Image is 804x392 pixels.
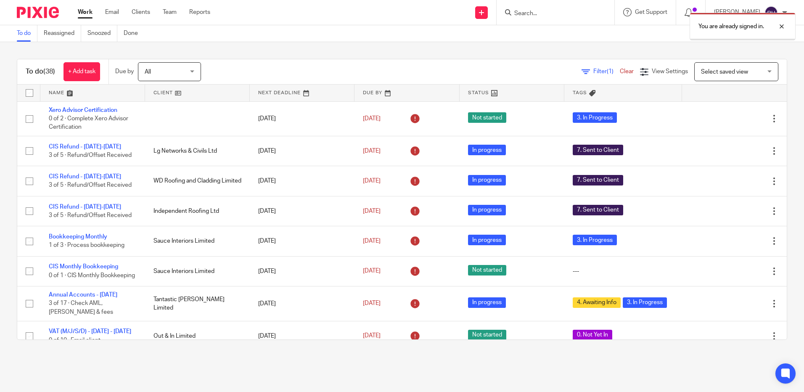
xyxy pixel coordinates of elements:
[250,196,354,226] td: [DATE]
[145,166,250,196] td: WD Roofing and Cladding Limited
[573,175,623,185] span: 7. Sent to Client
[49,328,131,334] a: VAT (M/J/S/D) - [DATE] - [DATE]
[145,226,250,256] td: Sauce Interiors Limited
[250,101,354,136] td: [DATE]
[49,183,132,188] span: 3 of 5 · Refund/Offset Received
[363,116,381,122] span: [DATE]
[363,178,381,184] span: [DATE]
[623,297,667,308] span: 3. In Progress
[49,212,132,218] span: 3 of 5 · Refund/Offset Received
[573,112,617,123] span: 3. In Progress
[17,25,37,42] a: To do
[49,292,117,298] a: Annual Accounts - [DATE]
[573,330,612,340] span: 0. Not Yet In
[573,90,587,95] span: Tags
[145,69,151,75] span: All
[764,6,778,19] img: svg%3E
[468,205,506,215] span: In progress
[363,301,381,307] span: [DATE]
[573,205,623,215] span: 7. Sent to Client
[250,256,354,286] td: [DATE]
[124,25,144,42] a: Done
[250,226,354,256] td: [DATE]
[49,204,121,210] a: CIS Refund - [DATE]-[DATE]
[49,234,107,240] a: Bookkeeping Monthly
[573,145,623,155] span: 7. Sent to Client
[26,67,55,76] h1: To do
[363,238,381,244] span: [DATE]
[49,144,121,150] a: CIS Refund - [DATE]-[DATE]
[163,8,177,16] a: Team
[78,8,93,16] a: Work
[49,152,132,158] span: 3 of 5 · Refund/Offset Received
[87,25,117,42] a: Snoozed
[363,148,381,154] span: [DATE]
[468,145,506,155] span: In progress
[49,273,135,278] span: 0 of 1 · CIS Monthly Bookkeeping
[145,256,250,286] td: Sauce Interiors Limited
[363,208,381,214] span: [DATE]
[701,69,748,75] span: Select saved view
[145,286,250,321] td: Tantastic [PERSON_NAME] Limited
[145,196,250,226] td: Independent Roofing Ltd
[468,265,506,275] span: Not started
[49,264,118,270] a: CIS Monthly Bookkeeping
[468,112,506,123] span: Not started
[43,68,55,75] span: (38)
[49,116,128,130] span: 0 of 2 · Complete Xero Advisor Certification
[620,69,634,74] a: Clear
[468,175,506,185] span: In progress
[573,297,621,308] span: 4. Awaiting Info
[363,268,381,274] span: [DATE]
[607,69,614,74] span: (1)
[593,69,620,74] span: Filter
[145,136,250,166] td: Lg Networks & Civils Ltd
[49,174,121,180] a: CIS Refund - [DATE]-[DATE]
[573,267,674,275] div: ---
[363,333,381,339] span: [DATE]
[63,62,100,81] a: + Add task
[573,235,617,245] span: 3. In Progress
[145,321,250,351] td: Out & In Limited
[49,337,100,343] span: 0 of 10 · Email client
[49,301,113,315] span: 3 of 17 · Check AML, [PERSON_NAME] & fees
[468,235,506,245] span: In progress
[250,321,354,351] td: [DATE]
[49,243,124,249] span: 1 of 3 · Process bookkeeping
[652,69,688,74] span: View Settings
[250,136,354,166] td: [DATE]
[17,7,59,18] img: Pixie
[44,25,81,42] a: Reassigned
[105,8,119,16] a: Email
[49,107,117,113] a: Xero Advisor Certification
[132,8,150,16] a: Clients
[115,67,134,76] p: Due by
[250,166,354,196] td: [DATE]
[250,286,354,321] td: [DATE]
[468,330,506,340] span: Not started
[189,8,210,16] a: Reports
[468,297,506,308] span: In progress
[698,22,764,31] p: You are already signed in.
